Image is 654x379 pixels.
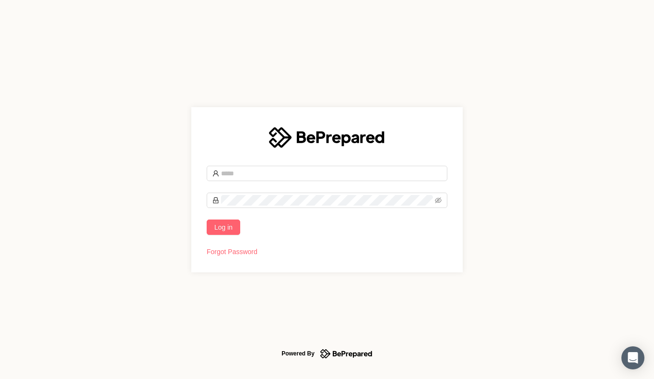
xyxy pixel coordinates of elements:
a: Forgot Password [207,248,257,256]
button: Log in [207,220,240,235]
span: user [212,170,219,177]
span: eye-invisible [435,197,442,204]
div: Powered By [281,348,315,359]
span: lock [212,197,219,204]
div: Open Intercom Messenger [621,346,644,369]
span: Log in [214,222,233,232]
